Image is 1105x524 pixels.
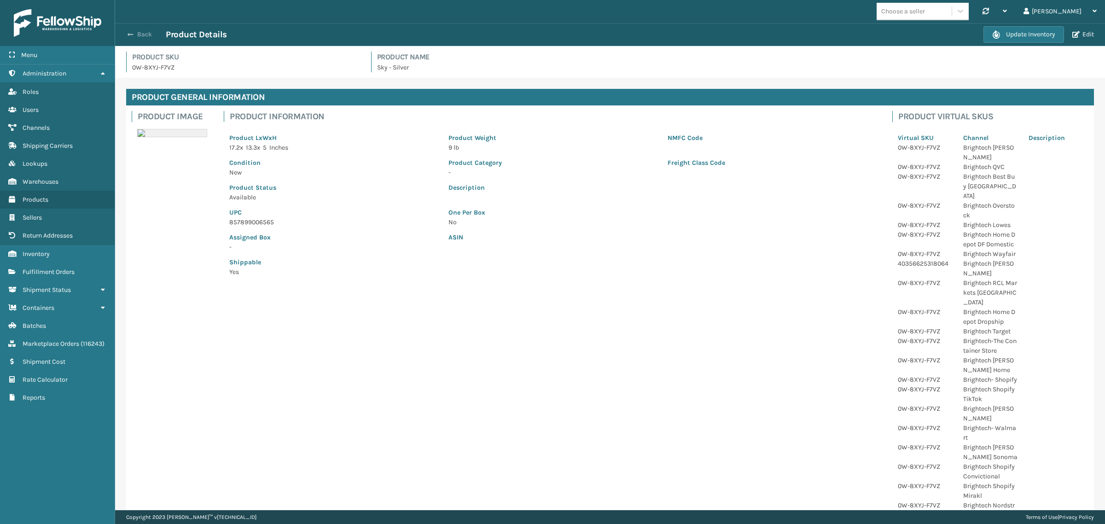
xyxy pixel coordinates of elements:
p: One Per Box [448,208,876,217]
p: Description [448,183,876,192]
h3: Product Details [166,29,227,40]
p: 0W-8XYJ-F7VZ [898,201,952,210]
p: Product Weight [448,133,657,143]
p: 857899006565 [229,217,437,227]
span: Products [23,196,48,204]
p: Description [1029,133,1083,143]
p: 0W-8XYJ-F7VZ [898,355,952,365]
p: 0W-8XYJ-F7VZ [898,336,952,346]
h4: Product Information [230,111,881,122]
span: Batches [23,322,46,330]
p: Brightech Shopify TikTok [963,384,1018,404]
span: 13.3 x [246,144,260,151]
p: Product Status [229,183,437,192]
span: Roles [23,88,39,96]
p: Brightech Overstock [963,201,1018,220]
div: Choose a seller [881,6,925,16]
span: Fulfillment Orders [23,268,75,276]
h4: Product Image [138,111,213,122]
button: Edit [1070,30,1097,39]
span: Shipment Status [23,286,71,294]
h4: Product Name [377,52,1094,63]
p: Brightech Lowes [963,220,1018,230]
p: 0W-8XYJ-F7VZ [898,172,952,181]
p: Sky - Silver [377,63,1094,72]
p: 0W-8XYJ-F7VZ [898,501,952,510]
p: Brightech- Walmart [963,423,1018,442]
span: Rate Calculator [23,376,68,384]
span: 9 lb [448,144,459,151]
p: 0W-8XYJ-F7VZ [898,442,952,452]
p: 0W-8XYJ-F7VZ [898,326,952,336]
p: Copyright 2023 [PERSON_NAME]™ v [TECHNICAL_ID] [126,510,256,524]
span: Lookups [23,160,47,168]
p: Brightech [PERSON_NAME] Sonoma [963,442,1018,462]
p: 40356625318064 [898,259,952,268]
span: Return Addresses [23,232,73,239]
p: Brightech [PERSON_NAME] [963,404,1018,423]
span: Marketplace Orders [23,340,79,348]
p: Brightech QVC [963,162,1018,172]
p: 0W-8XYJ-F7VZ [898,307,952,317]
p: Brightech Home Depot DF Domestic [963,230,1018,249]
p: New [229,168,437,177]
p: 0W-8XYJ-F7VZ [898,384,952,394]
h4: Product Virtual SKUs [898,111,1088,122]
p: - [448,168,657,177]
button: Back [123,30,166,39]
p: ASIN [448,233,876,242]
p: Freight Class Code [668,158,876,168]
span: Warehouses [23,178,58,186]
span: Administration [23,70,66,77]
p: 0W-8XYJ-F7VZ [898,249,952,259]
span: ( 116243 ) [81,340,105,348]
span: 5 [263,144,267,151]
a: Terms of Use [1026,514,1058,520]
span: 17.2 x [229,144,243,151]
p: Brightech Shopify Convictional [963,462,1018,481]
p: Brightech- Shopify [963,375,1018,384]
p: Brightech Nordstrom [963,501,1018,520]
p: 0W-8XYJ-F7VZ [898,220,952,230]
span: Menu [21,51,37,59]
p: 0W-8XYJ-F7VZ [898,278,952,288]
p: 0W-8XYJ-F7VZ [898,375,952,384]
p: Brightech Best Buy [GEOGRAPHIC_DATA] [963,172,1018,201]
p: Brightech [PERSON_NAME] [963,259,1018,278]
p: Brightech Target [963,326,1018,336]
p: Channel [963,133,1018,143]
p: No [448,217,876,227]
p: 0W-8XYJ-F7VZ [898,481,952,491]
span: Inches [269,144,288,151]
span: Sellers [23,214,42,221]
img: 51104088640_40f294f443_o-scaled-700x700.jpg [137,129,207,137]
span: Shipment Cost [23,358,65,366]
p: 0W-8XYJ-F7VZ [898,143,952,152]
p: Condition [229,158,437,168]
a: Privacy Policy [1059,514,1094,520]
p: Brightech Wayfair [963,249,1018,259]
p: NMFC Code [668,133,876,143]
p: Brightech Home Depot Dropship [963,307,1018,326]
p: Shippable [229,257,437,267]
span: Inventory [23,250,50,258]
p: Brightech Shopify Mirakl [963,481,1018,501]
p: 0W-8XYJ-F7VZ [898,423,952,433]
span: Containers [23,304,54,312]
img: logo [14,9,101,37]
p: Brightech RCL Markets [GEOGRAPHIC_DATA] [963,278,1018,307]
p: Brightech [PERSON_NAME] Home [963,355,1018,375]
p: Product Category [448,158,657,168]
p: UPC [229,208,437,217]
p: Product LxWxH [229,133,437,143]
button: Update Inventory [983,26,1064,43]
span: Shipping Carriers [23,142,73,150]
p: 0W-8XYJ-F7VZ [898,404,952,413]
p: 0W-8XYJ-F7VZ [898,462,952,472]
span: Reports [23,394,45,402]
p: - [229,242,437,252]
h4: Product SKU [132,52,360,63]
p: 0W-8XYJ-F7VZ [898,162,952,172]
p: Assigned Box [229,233,437,242]
p: Brightech-The Container Store [963,336,1018,355]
